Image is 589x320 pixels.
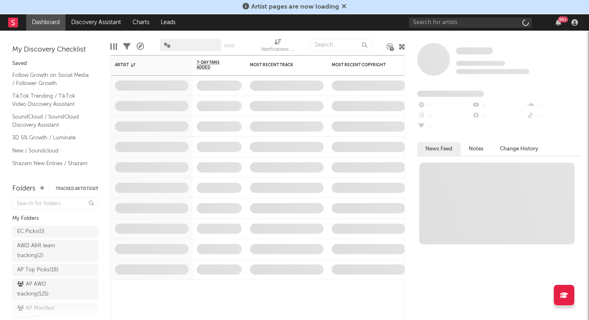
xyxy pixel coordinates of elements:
[12,59,98,69] div: Saved
[12,240,98,262] a: AWD A&R team tracking(2)
[456,69,529,74] span: 0 fans last week
[110,35,117,58] div: Edit Columns
[472,100,526,111] div: --
[127,14,155,31] a: Charts
[65,14,127,31] a: Discovery Assistant
[461,142,492,156] button: Notes
[261,35,294,58] div: Notifications (Artist)
[26,14,65,31] a: Dashboard
[17,265,58,275] div: AP Top Picks ( 18 )
[417,91,484,97] span: Fans Added by Platform
[12,133,90,142] a: 3D 5% Growth / Luminate
[137,35,144,58] div: A&R Pipeline
[417,100,472,111] div: --
[12,112,90,129] a: SoundCloud / SoundCloud Discovery Assistant
[12,226,98,238] a: EC Picks(0)
[558,16,568,22] div: 99 +
[526,111,581,121] div: --
[417,142,461,156] button: News Feed
[12,159,90,168] a: Shazam New Entries / Shazam
[310,39,371,51] input: Search...
[251,4,339,10] span: Artist pages are now loading
[56,187,98,191] button: Tracked Artists(47)
[472,111,526,121] div: --
[12,45,98,55] div: My Discovery Checklist
[456,47,493,55] a: Some Artist
[197,60,229,70] span: 7-Day Fans Added
[456,47,493,54] span: Some Artist
[417,121,472,132] div: --
[123,35,130,58] div: Filters
[555,19,561,26] button: 99+
[12,264,98,276] a: AP Top Picks(18)
[12,92,90,108] a: TikTok Trending / TikTok Video Discovery Assistant
[17,241,75,261] div: AWD A&R team tracking ( 2 )
[409,18,532,28] input: Search for artists
[342,4,346,10] span: Dismiss
[12,184,36,194] div: Folders
[17,280,75,299] div: AP AWD tracking ( 125 )
[261,45,294,55] div: Notifications (Artist)
[250,63,311,67] div: Most Recent Track
[12,214,98,224] div: My Folders
[456,61,505,66] span: Tracking Since: [DATE]
[224,44,235,48] button: Save
[155,14,181,31] a: Leads
[12,146,90,155] a: New / Soundcloud
[526,100,581,111] div: --
[332,63,393,67] div: Most Recent Copyright
[12,198,98,210] input: Search for folders...
[115,63,176,67] div: Artist
[492,142,546,156] button: Change History
[12,278,98,300] a: AP AWD tracking(125)
[17,227,45,237] div: EC Picks ( 0 )
[12,71,90,87] a: Follow Growth on Social Media / Follower Growth
[417,111,472,121] div: --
